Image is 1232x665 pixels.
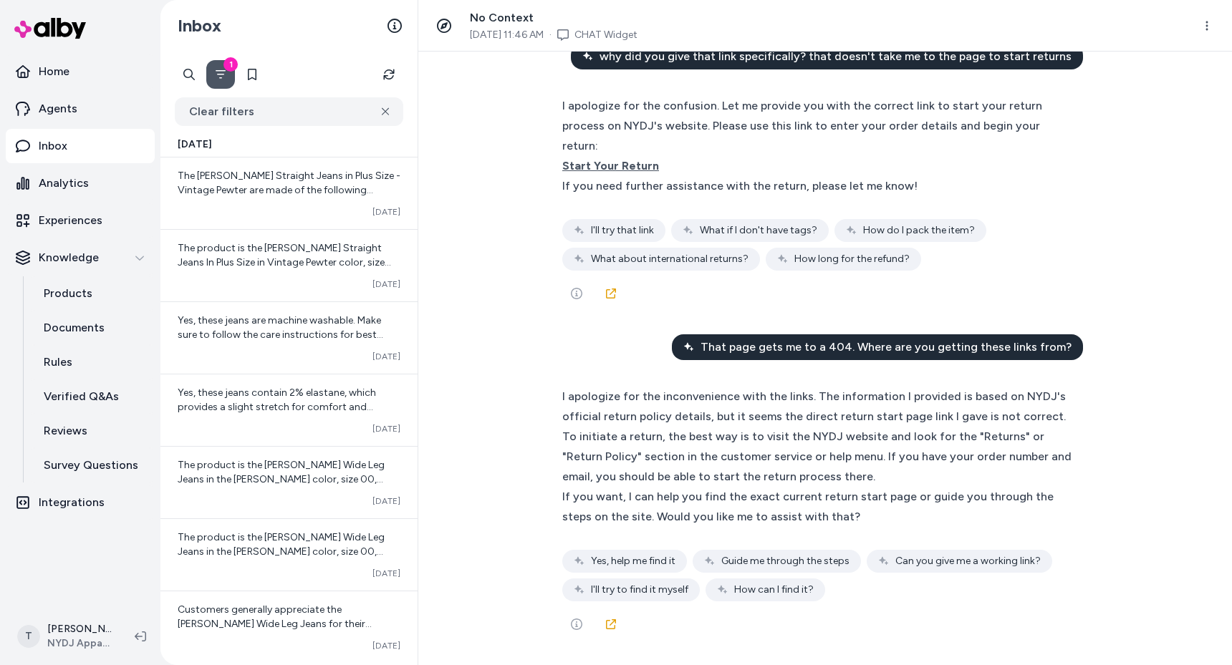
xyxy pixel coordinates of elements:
a: The product is the [PERSON_NAME] Wide Leg Jeans in the [PERSON_NAME] color, size 00, from NYDJ Ap... [160,518,418,591]
span: The [PERSON_NAME] Straight Jeans in Plus Size - Vintage Pewter are made of the following material... [178,170,400,253]
p: Agents [39,100,77,117]
span: [DATE] [372,495,400,507]
span: Yes, these jeans contain 2% elastane, which provides a slight stretch for comfort and flexibility... [178,387,376,442]
p: Home [39,63,69,80]
span: [DATE] [178,137,212,152]
a: Yes, these jeans contain 2% elastane, which provides a slight stretch for comfort and flexibility... [160,374,418,446]
a: Analytics [6,166,155,200]
button: Refresh [375,60,403,89]
span: How can I find it? [734,583,814,597]
h2: Inbox [178,15,221,37]
a: Survey Questions [29,448,155,482]
div: If you need further assistance with the return, please let me know! [562,176,1074,196]
span: Yes, these jeans are machine washable. Make sure to follow the care instructions for best results. [178,314,383,355]
div: If you want, I can help you find the exact current return start page or guide you through the ste... [562,487,1074,527]
span: [DATE] [372,423,400,435]
span: No Context [470,11,534,24]
a: Experiences [6,203,155,238]
span: Start Your Return [562,159,659,173]
span: [DATE] [372,278,400,290]
span: [DATE] [372,206,400,218]
p: [PERSON_NAME] [47,622,112,636]
a: The product is the [PERSON_NAME] Wide Leg Jeans in the [PERSON_NAME] color, size 00, from NYDJ Ap... [160,446,418,518]
button: See more [562,610,591,639]
p: Rules [44,354,72,371]
div: To initiate a return, the best way is to visit the NYDJ website and look for the "Returns" or "Re... [562,427,1074,487]
span: [DATE] [372,351,400,362]
p: Experiences [39,212,102,229]
span: What if I don't have tags? [700,223,817,238]
span: How long for the refund? [794,252,910,266]
p: Integrations [39,494,105,511]
div: 1 [223,57,238,72]
span: [DATE] 11:46 AM [470,28,544,42]
span: Yes, help me find it [591,554,675,568]
a: Documents [29,311,155,345]
img: alby Logo [14,18,86,39]
span: That page gets me to a 404. Where are you getting these links from? [701,339,1072,356]
button: Filter [206,60,235,89]
a: Integrations [6,485,155,520]
a: Home [6,54,155,89]
p: Products [44,285,92,302]
span: [DATE] [372,568,400,579]
a: Yes, these jeans are machine washable. Make sure to follow the care instructions for best results... [160,301,418,374]
button: T[PERSON_NAME]NYDJ Apparel [9,613,123,659]
a: Inbox [6,129,155,163]
p: Survey Questions [44,457,138,474]
p: Documents [44,319,105,336]
span: I'll try that link [591,223,654,238]
span: T [17,625,40,648]
p: Reviews [44,422,87,440]
a: Reviews [29,414,155,448]
button: See more [562,279,591,308]
button: Knowledge [6,241,155,275]
span: Can you give me a working link? [895,554,1041,568]
p: Inbox [39,137,67,155]
a: Agents [6,92,155,126]
span: Guide me through the steps [721,554,850,568]
div: I apologize for the inconvenience with the links. The information I provided is based on NYDJ's o... [562,387,1074,427]
p: Verified Q&As [44,388,119,405]
a: Verified Q&As [29,379,155,414]
span: What about international returns? [591,252,749,266]
a: Products [29,276,155,311]
span: The product is the [PERSON_NAME] Straight Jeans In Plus Size in Vintage Pewter color, size 14W, f... [178,242,400,526]
a: The [PERSON_NAME] Straight Jeans in Plus Size - Vintage Pewter are made of the following material... [160,157,418,229]
span: How do I pack the item? [863,223,975,238]
span: why did you give that link specifically? that doesn't take me to the page to start returns [600,48,1072,65]
div: I apologize for the confusion. Let me provide you with the correct link to start your return proc... [562,96,1074,156]
a: The product is the [PERSON_NAME] Straight Jeans In Plus Size in Vintage Pewter color, size 14W, f... [160,229,418,301]
a: Customers generally appreciate the [PERSON_NAME] Wide Leg Jeans for their comfort, quality, and f... [160,591,418,663]
p: Knowledge [39,249,99,266]
a: Rules [29,345,155,379]
p: Analytics [39,175,89,192]
span: NYDJ Apparel [47,636,112,651]
a: CHAT Widget [574,28,637,42]
span: I'll try to find it myself [591,583,688,597]
span: · [549,28,552,42]
button: Clear filters [175,97,403,126]
span: [DATE] [372,640,400,651]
